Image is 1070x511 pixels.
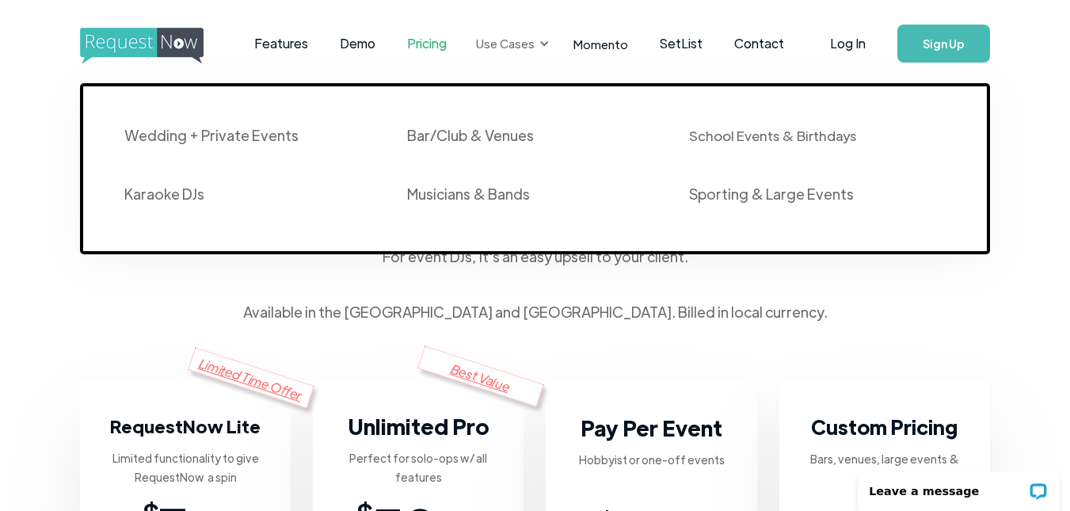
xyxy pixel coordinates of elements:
div: Available in the [GEOGRAPHIC_DATA] and [GEOGRAPHIC_DATA]. Billed in local currency. [243,300,828,324]
div: Bar/Club & Venues [407,126,534,145]
div: Use Cases [466,19,554,68]
a: Features [238,19,324,68]
a: Wedding + Private Events [107,110,390,169]
a: Sign Up [897,25,990,63]
div: Perfect for solo-ops w/ all features [338,448,498,486]
a: Demo [324,19,391,68]
div: Best Value [418,345,545,406]
strong: Custom Pricing [811,414,958,440]
h3: Unlimited Pro [348,410,489,442]
div: Bars, venues, large events & multi-ops [805,449,965,487]
h3: RequestNow Lite [110,410,261,442]
div: Limited functionality to give RequestNow a spin [105,448,265,486]
a: Bar/Club & Venues [390,110,672,169]
div: Limited Time Offer [188,347,315,408]
a: Pricing [391,19,463,68]
div: Sporting & Large Events [689,185,854,204]
div: Musicians & Bands [407,185,530,204]
nav: Use Cases [80,63,989,254]
a: Sporting & Large Events [672,169,954,227]
a: Musicians & Bands [390,169,672,227]
a: SetList [644,19,718,68]
div: School Events & Birthdays [689,126,856,145]
a: Karaoke DJs [107,169,390,227]
iframe: LiveChat chat widget [847,461,1070,511]
a: Log In [814,16,882,71]
div: Karaoke DJs [124,185,204,204]
a: School Events & Birthdays [672,110,954,169]
a: Contact [718,19,800,68]
strong: Pay Per Event [581,414,722,441]
a: Momento [558,21,644,67]
div: Hobbyist or one-off events [579,450,725,469]
div: Use Cases [476,35,535,52]
div: Wedding + Private Events [124,126,299,145]
img: requestnow logo [80,28,233,64]
a: home [80,28,199,59]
